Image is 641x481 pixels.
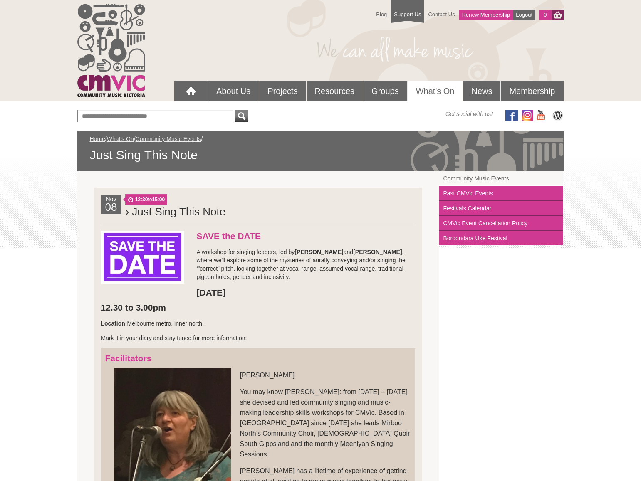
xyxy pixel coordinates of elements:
a: About Us [208,81,259,101]
a: CMVic Event Cancellation Policy [439,216,563,231]
strong: SAVE the DATE [197,231,261,241]
img: GENERIC-Save-the-Date.jpg [101,231,184,284]
a: News [463,81,500,101]
strong: [PERSON_NAME] [295,249,343,255]
a: Contact Us [424,7,459,22]
a: Projects [259,81,306,101]
span: Get social with us! [445,110,493,118]
h2: 08 [103,203,119,214]
a: Festivals Calendar [439,201,563,216]
a: Resources [307,81,363,101]
strong: Location: [101,320,127,327]
a: Renew Membership [459,10,513,20]
p: Mark it in your diary and stay tuned for more information: [101,334,416,342]
p: A workshop for singing leaders, led by and , where we'll explore some of the mysteries of aurally... [101,248,416,281]
img: cmvic_logo.png [77,4,145,97]
p: Melbourne metro, inner north. [101,319,416,328]
span: to [125,194,167,205]
a: Community Music Events [136,136,201,142]
div: / / / [90,135,552,163]
a: Groups [363,81,407,101]
strong: [DATE] [197,288,226,297]
p: You may know [PERSON_NAME]: from [DATE] – [DATE] she devised and led community singing and music-... [105,387,411,459]
div: Nov [101,195,121,214]
strong: 12.30 to 3.00pm [101,303,166,312]
a: Community Music Events [439,171,563,186]
h2: › Just Sing This Note [125,203,415,220]
p: [PERSON_NAME] [105,370,411,380]
strong: 15:00 [152,197,165,202]
strong: [PERSON_NAME] [353,249,402,255]
a: 0 [539,10,551,20]
a: Membership [501,81,563,101]
a: What's On [408,81,463,101]
a: Home [90,136,105,142]
a: Blog [372,7,391,22]
img: CMVic Blog [552,110,564,121]
a: Past CMVic Events [439,186,563,201]
a: Boroondara Uke Festival [439,231,563,245]
strong: Facilitators [105,353,152,363]
img: icon-instagram.png [522,110,533,121]
span: Just Sing This Note [90,147,552,163]
a: Logout [513,10,535,20]
a: What's On [107,136,134,142]
strong: 12:30 [135,197,148,202]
